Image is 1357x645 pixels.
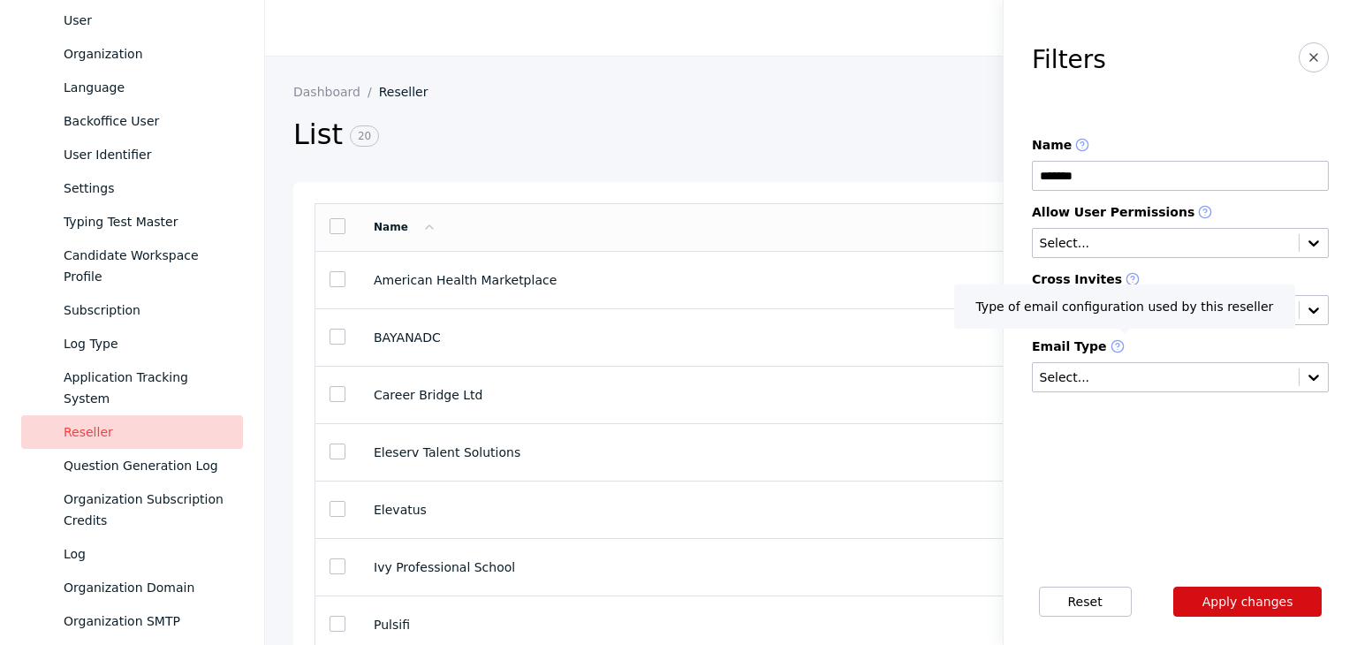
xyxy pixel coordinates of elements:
[21,604,243,638] a: Organization SMTP
[64,333,229,354] div: Log Type
[374,503,1194,517] section: Elevatus
[64,577,229,598] div: Organization Domain
[21,360,243,415] a: Application Tracking System
[293,117,1054,154] h2: List
[374,330,1194,345] section: BAYANADC
[21,171,243,205] a: Settings
[379,85,443,99] a: Reseller
[21,138,243,171] a: User Identifier
[64,178,229,199] div: Settings
[21,4,243,37] a: User
[293,85,379,99] a: Dashboard
[21,571,243,604] a: Organization Domain
[1032,272,1329,288] label: Cross Invites
[21,415,243,449] a: Reseller
[64,77,229,98] div: Language
[374,618,1194,632] section: Pulsifi
[21,104,243,138] a: Backoffice User
[64,367,229,409] div: Application Tracking System
[64,455,229,476] div: Question Generation Log
[1032,138,1329,154] label: Name
[1032,205,1329,221] label: Allow User Permissions
[1032,46,1106,74] h3: Filters
[21,71,243,104] a: Language
[64,110,229,132] div: Backoffice User
[64,211,229,232] div: Typing Test Master
[21,37,243,71] a: Organization
[64,300,229,321] div: Subscription
[374,560,1194,574] section: Ivy Professional School
[374,445,1194,459] section: Eleserv Talent Solutions
[1032,339,1329,355] label: Email Type
[350,125,379,147] span: 20
[21,482,243,537] a: Organization Subscription Credits
[21,537,243,571] a: Log
[1039,587,1132,617] button: Reset
[374,388,1194,402] section: Career Bridge Ltd
[21,449,243,482] a: Question Generation Log
[64,144,229,165] div: User Identifier
[21,327,243,360] a: Log Type
[64,245,229,287] div: Candidate Workspace Profile
[374,221,436,233] a: Name
[64,421,229,443] div: Reseller
[64,43,229,64] div: Organization
[64,543,229,565] div: Log
[21,205,243,239] a: Typing Test Master
[374,273,1194,287] section: American Health Marketplace
[21,293,243,327] a: Subscription
[64,611,229,632] div: Organization SMTP
[1173,587,1323,617] button: Apply changes
[21,239,243,293] a: Candidate Workspace Profile
[64,10,229,31] div: User
[64,489,229,531] div: Organization Subscription Credits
